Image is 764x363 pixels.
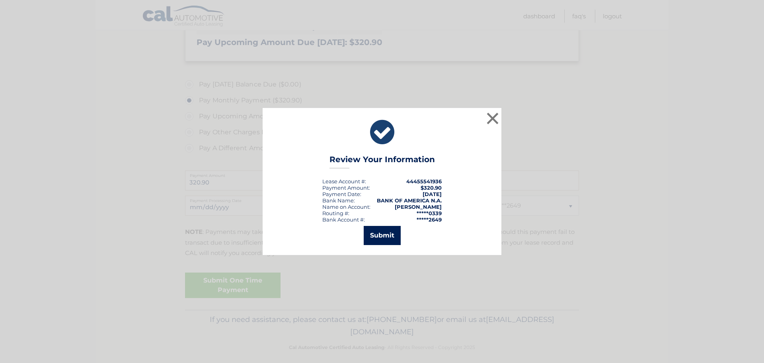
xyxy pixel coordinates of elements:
[421,184,442,191] span: $320.90
[322,191,360,197] span: Payment Date
[322,204,370,210] div: Name on Account:
[423,191,442,197] span: [DATE]
[322,216,365,223] div: Bank Account #:
[322,178,366,184] div: Lease Account #:
[322,210,349,216] div: Routing #:
[329,155,435,169] h3: Review Your Information
[322,184,370,191] div: Payment Amount:
[377,197,442,204] strong: BANK OF AMERICA N.A.
[485,110,501,126] button: ×
[406,178,442,184] strong: 44455541936
[364,226,401,245] button: Submit
[322,191,361,197] div: :
[395,204,442,210] strong: [PERSON_NAME]
[322,197,355,204] div: Bank Name:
